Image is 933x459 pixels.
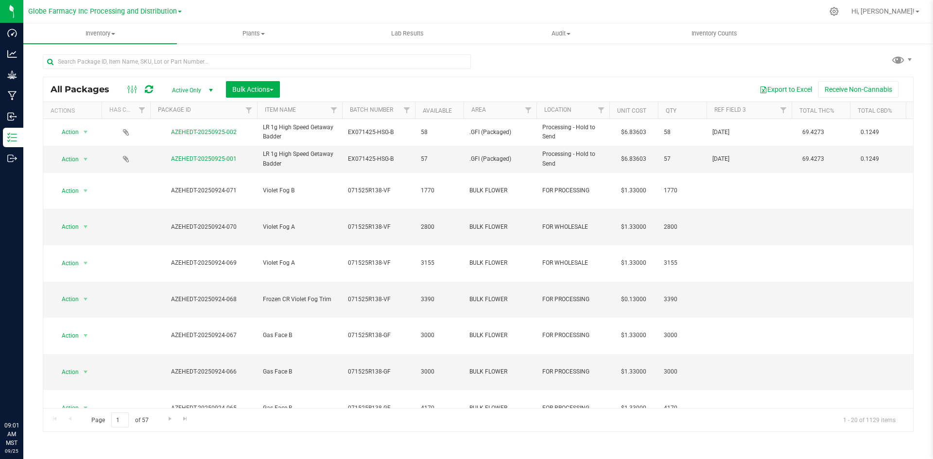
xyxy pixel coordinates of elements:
div: AZEHEDT-20250924-069 [149,258,259,268]
td: $6.83603 [609,146,658,172]
span: .GFI (Packaged) [469,128,531,137]
span: 071525R138-GF [348,331,409,340]
span: select [80,365,92,379]
td: $1.33000 [609,173,658,209]
inline-svg: Outbound [7,153,17,163]
span: Action [53,220,79,234]
span: Page of 57 [83,412,156,427]
span: 3000 [664,331,701,340]
button: Receive Non-Cannabis [818,81,898,98]
span: 071525R138-VF [348,222,409,232]
inline-svg: Inventory [7,133,17,142]
span: 1770 [664,186,701,195]
span: 2800 [421,222,458,232]
span: BULK FLOWER [469,258,531,268]
span: FOR PROCESSING [542,367,604,376]
span: 57 [421,154,458,164]
a: Filter [593,102,609,119]
span: .GFI (Packaged) [469,154,531,164]
span: 071525R138-VF [348,295,409,304]
div: AZEHEDT-20250924-066 [149,367,259,376]
span: FOR PROCESSING [542,295,604,304]
a: Location [544,106,571,113]
span: 4170 [664,404,701,413]
div: AZEHEDT-20250924-070 [149,222,259,232]
inline-svg: Inbound [7,112,17,121]
th: Has COA [102,102,150,119]
div: AZEHEDT-20250924-068 [149,295,259,304]
span: 071525R138-VF [348,186,409,195]
span: 3000 [421,367,458,376]
div: Actions [51,107,98,114]
span: Bulk Actions [232,85,274,93]
a: Unit Cost [617,107,646,114]
span: Audit [484,29,637,38]
span: Hi, [PERSON_NAME]! [851,7,915,15]
a: Filter [520,102,536,119]
button: Bulk Actions [226,81,280,98]
span: Inventory Counts [678,29,750,38]
a: Area [471,106,486,113]
td: $1.33000 [609,245,658,282]
span: LR 1g High Speed Getaway Badder [263,150,336,168]
inline-svg: Grow [7,70,17,80]
span: 58 [421,128,458,137]
span: 2800 [664,222,701,232]
span: Action [53,256,79,270]
span: Gas Face B [263,331,336,340]
span: Action [53,153,79,166]
span: Action [53,329,79,342]
span: Processing - Hold to Send [542,150,604,168]
span: select [80,220,92,234]
a: Total THC% [799,107,834,114]
span: [DATE] [712,154,786,164]
div: AZEHEDT-20250924-071 [149,186,259,195]
a: Filter [241,102,257,119]
span: Globe Farmacy Inc Processing and Distribution [28,7,177,16]
p: 09/25 [4,447,19,455]
a: Audit [484,23,638,44]
input: 1 [111,412,129,427]
span: FOR PROCESSING [542,186,604,195]
a: Filter [134,102,150,119]
span: 0.1249 [856,152,884,166]
span: 3000 [664,367,701,376]
a: AZEHEDT-20250925-001 [171,155,237,162]
input: Search Package ID, Item Name, SKU, Lot or Part Number... [43,54,471,69]
span: BULK FLOWER [469,404,531,413]
span: LR 1g High Speed Getaway Badder [263,123,336,141]
span: 1 - 20 of 1129 items [835,412,903,427]
div: AZEHEDT-20250924-065 [149,404,259,413]
span: Gas Face B [263,367,336,376]
span: FOR PROCESSING [542,331,604,340]
a: Inventory [23,23,177,44]
span: Plants [177,29,330,38]
inline-svg: Analytics [7,49,17,59]
span: Action [53,401,79,415]
span: Gas Face B [263,404,336,413]
span: Lab Results [378,29,437,38]
td: $1.33000 [609,318,658,354]
span: Action [53,125,79,139]
td: $1.33000 [609,209,658,245]
a: Package ID [158,106,191,113]
span: BULK FLOWER [469,222,531,232]
span: Action [53,292,79,306]
span: Action [53,184,79,198]
a: Total CBD% [858,107,892,114]
span: 1770 [421,186,458,195]
a: Filter [326,102,342,119]
span: Inventory [23,29,177,38]
span: 69.4273 [797,125,829,139]
span: 57 [664,154,701,164]
a: Available [423,107,452,114]
div: AZEHEDT-20250924-067 [149,331,259,340]
span: EX071425-HSG-B [348,154,409,164]
a: Ref Field 3 [714,106,746,113]
div: Manage settings [828,7,840,16]
span: BULK FLOWER [469,367,531,376]
p: 09:01 AM MST [4,421,19,447]
span: 4170 [421,404,458,413]
span: select [80,125,92,139]
span: 071525R138-GF [348,367,409,376]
